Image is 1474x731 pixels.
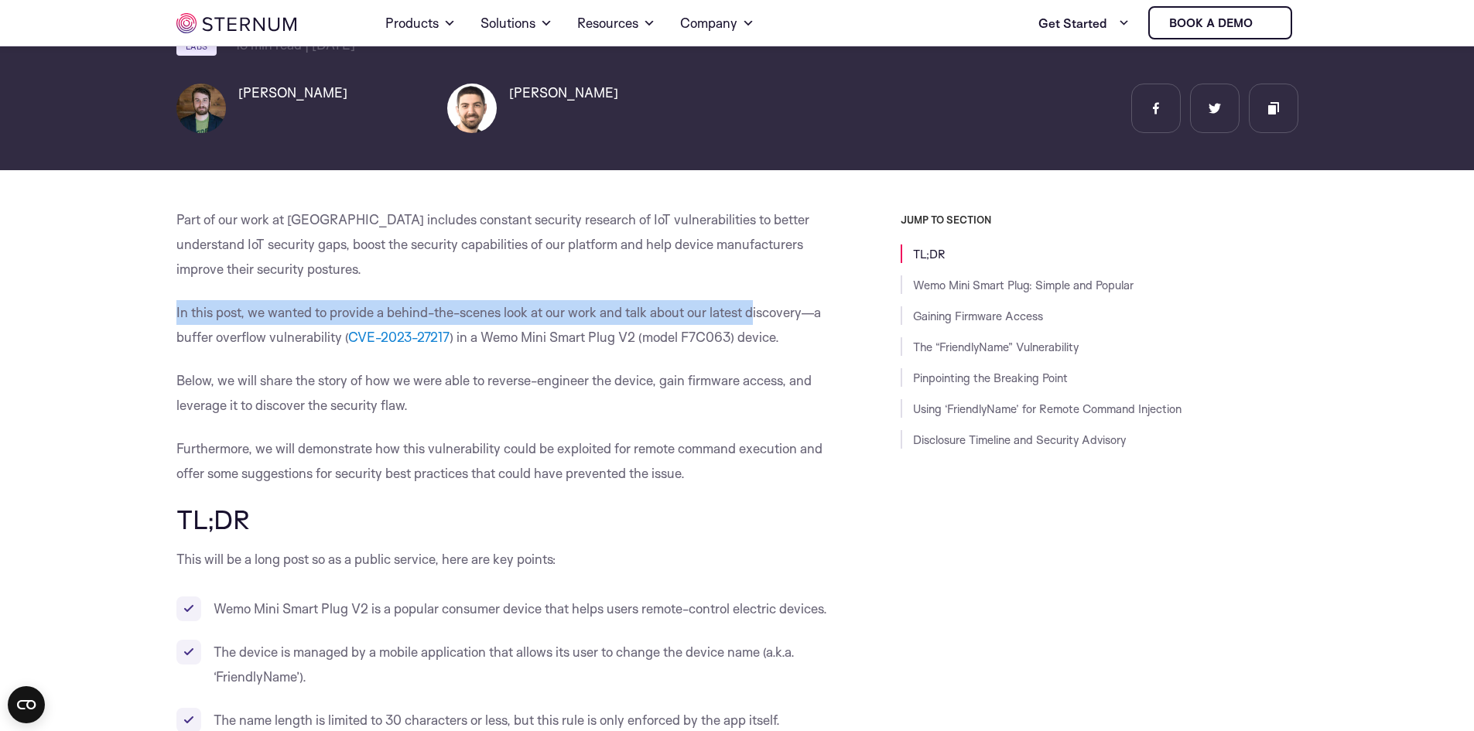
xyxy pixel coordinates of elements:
img: Reuven Yakar [447,84,497,133]
p: Below, we will share the story of how we were able to reverse-engineer the device, gain firmware ... [176,368,831,418]
h3: JUMP TO SECTION [901,213,1298,226]
a: CVE-2023-27217 [348,329,450,345]
p: This will be a long post so as a public service, here are key points: [176,547,831,572]
p: Furthermore, we will demonstrate how this vulnerability could be exploited for remote command exe... [176,436,831,486]
a: Resources [577,2,655,45]
a: Disclosure Timeline and Security Advisory [913,432,1126,447]
p: Part of our work at [GEOGRAPHIC_DATA] includes constant security research of IoT vulnerabilities ... [176,207,831,282]
a: Using ‘FriendlyName’ for Remote Command Injection [913,401,1182,416]
img: sternum iot [176,13,296,33]
li: Wemo Mini Smart Plug V2 is a popular consumer device that helps users remote-control electric dev... [176,596,831,621]
a: Book a demo [1148,6,1292,39]
h6: [PERSON_NAME] [238,84,347,102]
a: The “FriendlyName” Vulnerability [913,340,1079,354]
button: Open CMP widget [8,686,45,723]
a: TL;DR [913,247,946,261]
a: Wemo Mini Smart Plug: Simple and Popular [913,278,1134,292]
a: Get Started [1038,8,1130,39]
p: In this post, we wanted to provide a behind-the-scenes look at our work and talk about our latest... [176,300,831,350]
img: sternum iot [1259,17,1271,29]
a: Products [385,2,456,45]
a: Labs [176,37,217,56]
h6: [PERSON_NAME] [509,84,618,102]
h2: TL;DR [176,504,831,534]
a: Pinpointing the Breaking Point [913,371,1068,385]
a: Gaining Firmware Access [913,309,1043,323]
a: Company [680,2,754,45]
a: Solutions [481,2,552,45]
img: Amit Serper [176,84,226,133]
